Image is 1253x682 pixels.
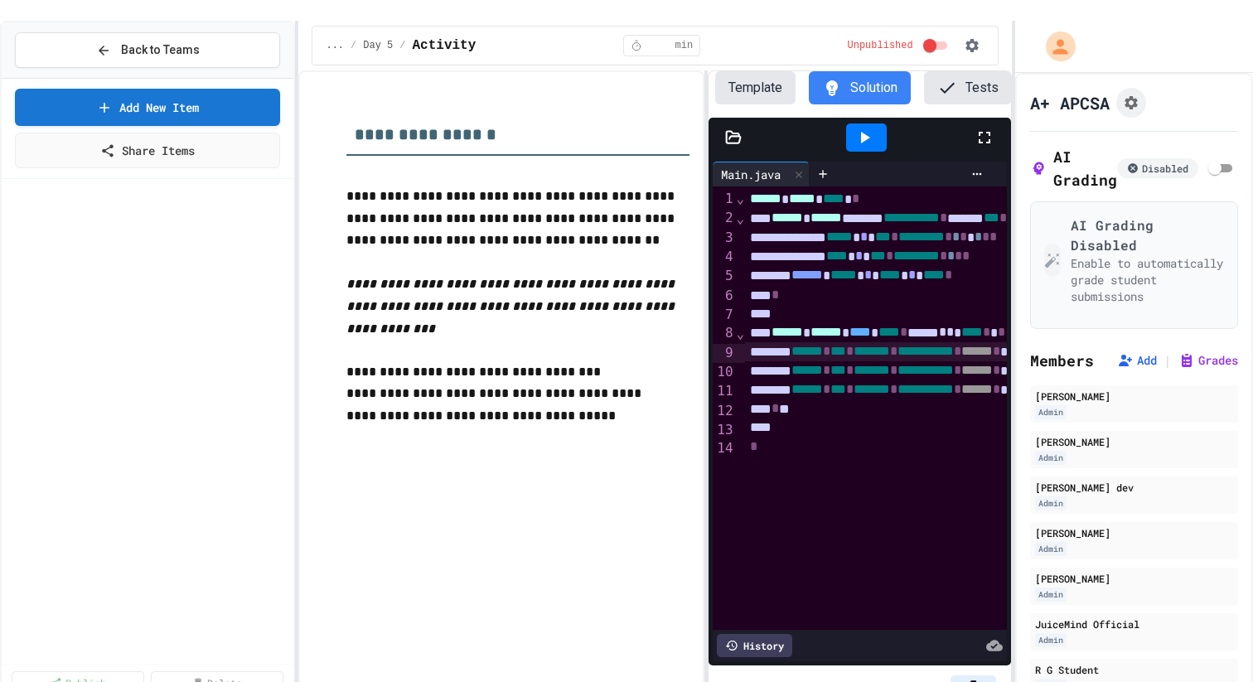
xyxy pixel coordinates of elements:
[121,41,200,59] span: Back to Teams
[713,382,735,401] div: 11
[1028,27,1080,65] div: My Account
[1035,633,1067,647] div: Admin
[1205,158,1225,178] span: Enable AI Grading
[412,36,476,56] span: Activity
[717,634,792,657] div: History
[1030,145,1117,191] h2: AI Grading
[713,421,735,439] div: 13
[715,71,796,104] button: Template
[1035,525,1233,540] div: [PERSON_NAME]
[713,324,735,343] div: 8
[1117,352,1157,369] button: Add
[1117,158,1198,178] div: Disabled
[713,363,735,382] div: 10
[675,39,694,52] span: min
[1035,405,1067,419] div: Admin
[713,344,735,363] div: 9
[363,39,393,52] span: Day 5
[736,191,746,206] span: Fold line
[1035,389,1233,404] div: [PERSON_NAME]
[1035,571,1233,586] div: [PERSON_NAME]
[713,267,735,286] div: 5
[1071,255,1224,305] p: Enable to automatically grade student submissions
[15,133,280,168] a: Share Items
[15,89,280,126] a: Add New Item
[1183,616,1236,665] iframe: chat widget
[1116,88,1146,118] button: Assignment Settings
[1163,351,1172,370] span: |
[1035,434,1233,449] div: [PERSON_NAME]
[351,39,356,52] span: /
[1035,480,1233,495] div: [PERSON_NAME] dev
[713,248,735,267] div: 4
[713,287,735,306] div: 6
[713,190,735,209] div: 1
[399,39,405,52] span: /
[848,39,913,52] span: Unpublished
[1035,588,1067,602] div: Admin
[1035,662,1233,677] div: R G Student
[1035,496,1067,510] div: Admin
[713,166,789,183] div: Main.java
[1035,542,1067,556] div: Admin
[1030,349,1094,372] h2: Members
[736,326,746,341] span: Fold line
[1030,91,1110,114] h1: A+ APCSA
[1035,617,1233,631] div: JuiceMind Official
[736,210,746,226] span: Fold line
[326,39,344,52] span: ...
[713,229,735,248] div: 3
[713,209,735,228] div: 2
[1035,451,1067,465] div: Admin
[713,439,735,458] div: 14
[1071,215,1224,255] h3: AI Grading Disabled
[15,32,280,68] button: Back to Teams
[713,162,810,186] div: Main.java
[924,71,1012,104] button: Tests
[713,306,735,324] div: 7
[809,71,911,104] button: Solution
[713,402,735,421] div: 12
[1178,352,1238,369] button: Grades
